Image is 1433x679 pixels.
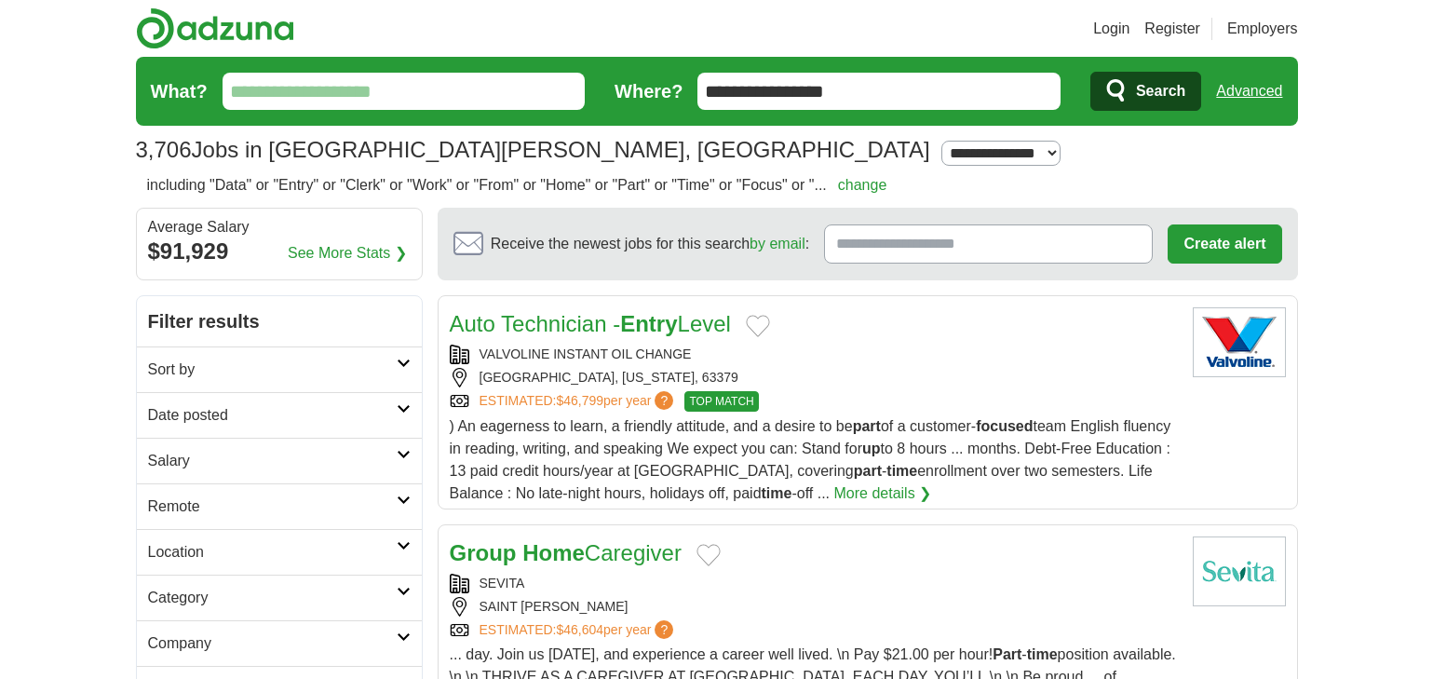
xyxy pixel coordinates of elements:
a: More details ❯ [834,482,932,505]
h2: Remote [148,496,397,518]
span: ) An eagerness to learn, a friendly attitude, and a desire to be of a customer- team English flue... [450,418,1171,501]
strong: part [853,418,881,434]
h2: Category [148,587,397,609]
a: Group HomeCaregiver [450,540,682,565]
div: Average Salary [148,220,411,235]
a: Auto Technician -EntryLevel [450,311,731,336]
a: ESTIMATED:$46,604per year? [480,620,678,640]
h2: Sort by [148,359,397,381]
a: VALVOLINE INSTANT OIL CHANGE [480,346,692,361]
strong: part [854,463,882,479]
strong: time [1027,646,1058,662]
span: Receive the newest jobs for this search : [491,233,809,255]
strong: Entry [620,311,677,336]
strong: time [762,485,792,501]
a: Login [1093,18,1129,40]
div: SAINT [PERSON_NAME] [450,597,1178,617]
h2: Date posted [148,404,397,427]
strong: focused [976,418,1033,434]
span: $46,799 [556,393,603,408]
a: Advanced [1216,73,1282,110]
span: Search [1136,73,1185,110]
button: Create alert [1168,224,1281,264]
span: 3,706 [136,133,192,167]
span: ? [655,620,673,639]
a: Category [137,575,422,620]
a: Employers [1227,18,1298,40]
div: $91,929 [148,235,411,268]
img: Adzuna logo [136,7,294,49]
strong: Group [450,540,517,565]
button: Search [1090,72,1201,111]
a: by email [750,236,805,251]
a: Register [1144,18,1200,40]
img: Valvoline Instant Oil Change logo [1193,307,1286,377]
a: Salary [137,438,422,483]
button: Add to favorite jobs [696,544,721,566]
div: [GEOGRAPHIC_DATA], [US_STATE], 63379 [450,368,1178,387]
label: Where? [615,77,683,105]
h2: including "Data" or "Entry" or "Clerk" or "Work" or "From" or "Home" or "Part" or "Time" or "Focu... [147,174,887,197]
a: SEVITA [480,576,525,591]
span: $46,604 [556,622,603,637]
a: change [838,177,887,193]
label: What? [151,77,208,105]
img: Sevita logo [1193,536,1286,606]
h1: Jobs in [GEOGRAPHIC_DATA][PERSON_NAME], [GEOGRAPHIC_DATA] [136,137,930,162]
h2: Filter results [137,296,422,346]
strong: up [862,441,881,456]
strong: time [886,463,917,479]
a: Date posted [137,392,422,438]
a: Remote [137,483,422,529]
span: ? [655,391,673,410]
strong: Part [993,646,1021,662]
a: Company [137,620,422,666]
h2: Location [148,541,397,564]
a: Location [137,529,422,575]
a: See More Stats ❯ [288,242,407,265]
button: Add to favorite jobs [746,315,770,337]
strong: Home [522,540,585,565]
h2: Company [148,632,397,655]
a: Sort by [137,346,422,392]
h2: Salary [148,450,397,472]
span: TOP MATCH [684,391,758,412]
a: ESTIMATED:$46,799per year? [480,391,678,412]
